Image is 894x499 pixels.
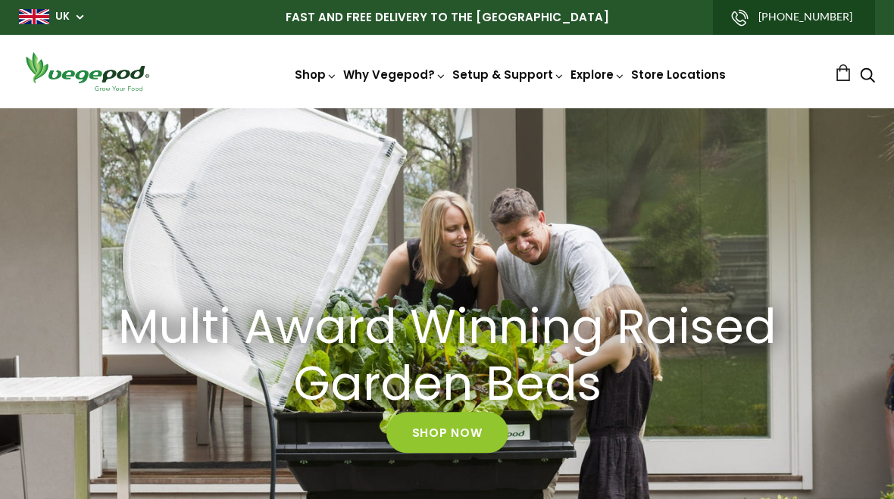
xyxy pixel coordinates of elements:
[386,413,508,454] a: Shop Now
[55,9,70,24] a: UK
[860,69,875,85] a: Search
[343,67,446,83] a: Why Vegepod?
[86,299,808,413] a: Multi Award Winning Raised Garden Beds
[19,50,155,93] img: Vegepod
[452,67,564,83] a: Setup & Support
[570,67,625,83] a: Explore
[295,67,337,83] a: Shop
[106,299,788,413] h2: Multi Award Winning Raised Garden Beds
[631,67,726,83] a: Store Locations
[19,9,49,24] img: gb_large.png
